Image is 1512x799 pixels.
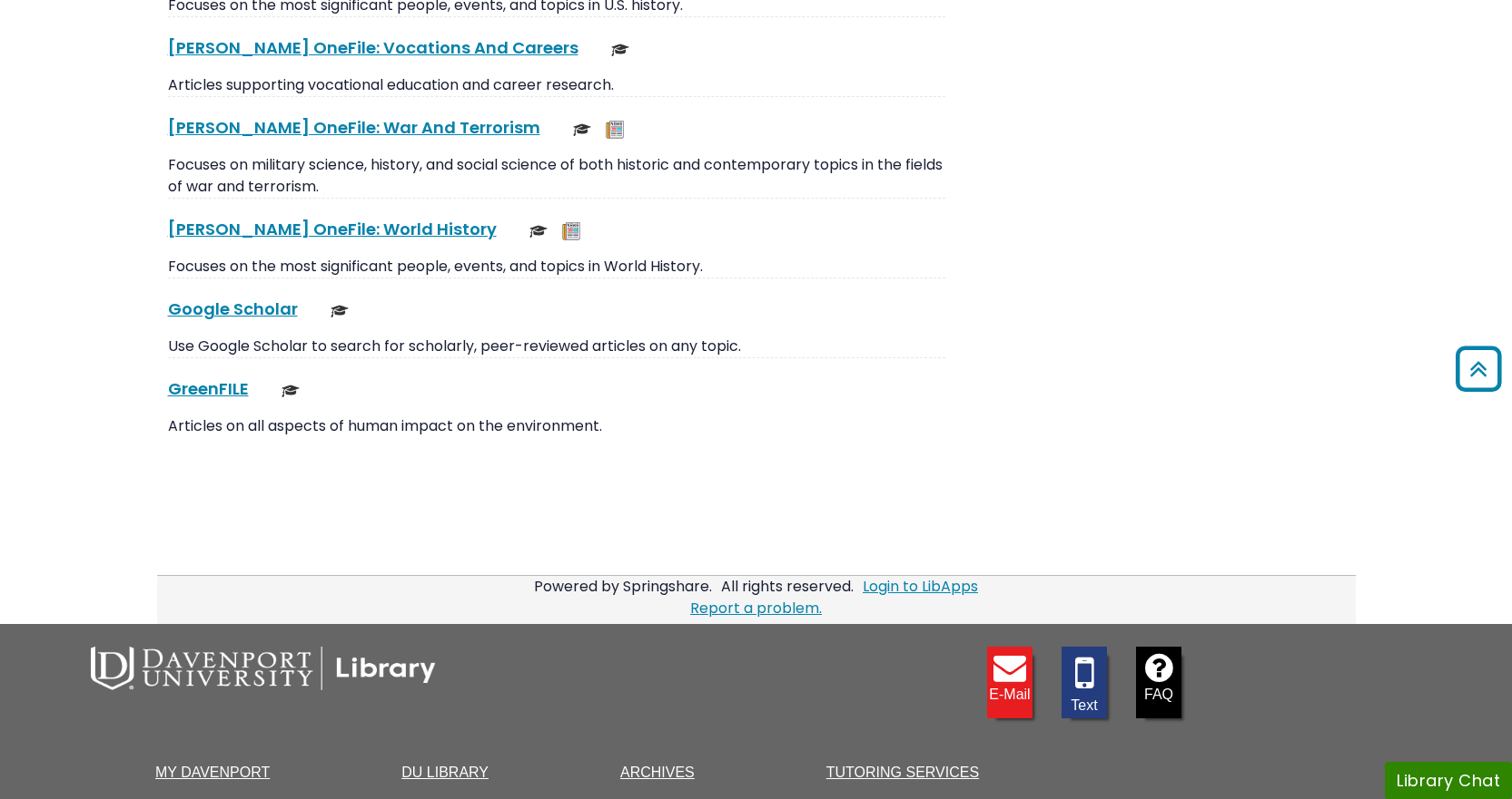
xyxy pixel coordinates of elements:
[1385,762,1512,799] button: Library Chat
[562,222,580,240] img: Newspapers
[987,647,1033,718] a: E-mail
[331,302,349,320] img: Scholarly or Peer Reviewed
[91,647,436,690] img: DU Library
[168,154,945,198] p: Focuses on military science, history, and social science of both historic and contemporary topics...
[826,765,979,780] a: Tutoring Services
[168,218,497,240] a: [PERSON_NAME] OneFile: World History
[168,74,945,96] p: Articles supporting vocational education and career research.
[573,121,591,139] img: Scholarly or Peer Reviewed
[1062,647,1107,718] a: Text
[168,297,298,320] a: Google Scholar
[718,576,856,597] div: All rights reserved.
[690,598,822,619] a: Report a problem.
[282,382,300,400] img: Scholarly or Peer Reviewed
[531,576,715,597] div: Powered by Springshare.
[168,256,945,278] p: Focuses on the most significant people, events, and topics in World History.
[168,415,945,437] p: Articles on all aspects of human impact on the environment.
[168,336,945,357] p: Use Google Scholar to search for scholarly, peer-reviewed articles on any topic.
[606,121,624,139] img: Newspapers
[863,576,978,597] a: Login to LibApps
[155,765,270,780] a: My Davenport
[620,765,695,780] a: Archives
[168,36,578,59] a: [PERSON_NAME] OneFile: Vocations And Careers
[168,377,249,400] a: GreenFILE
[401,765,489,780] a: DU Library
[1136,647,1181,718] a: FAQ
[611,41,629,59] img: Scholarly or Peer Reviewed
[168,116,540,139] a: [PERSON_NAME] OneFile: War And Terrorism
[1449,354,1507,384] a: Back to Top
[529,222,548,240] img: Scholarly or Peer Reviewed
